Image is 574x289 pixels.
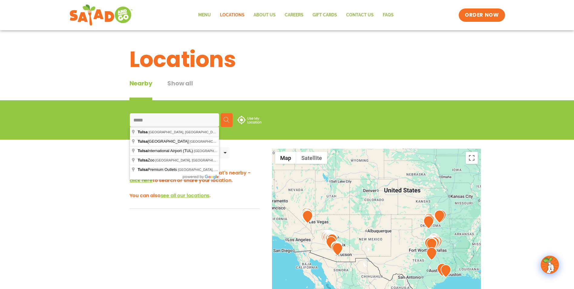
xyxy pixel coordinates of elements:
[130,177,153,184] span: click here
[459,8,505,22] a: ORDER NOW
[465,12,499,19] span: ORDER NOW
[130,169,260,199] h3: Hey there! We'd love to show you what's nearby - to search or share your location. You can also .
[138,130,148,134] span: Tulsa
[189,140,333,143] span: [GEOGRAPHIC_DATA], [GEOGRAPHIC_DATA], [GEOGRAPHIC_DATA], [GEOGRAPHIC_DATA]
[138,148,194,153] span: International Airport (TUL)
[138,139,189,144] span: [GEOGRAPHIC_DATA]
[224,117,230,123] img: search.svg
[378,8,398,22] a: FAQs
[149,130,220,134] span: [GEOGRAPHIC_DATA], [GEOGRAPHIC_DATA]
[178,168,286,171] span: [GEOGRAPHIC_DATA], [GEOGRAPHIC_DATA], [GEOGRAPHIC_DATA]
[237,116,261,124] img: use-location.svg
[215,8,249,22] a: Locations
[194,8,215,22] a: Menu
[249,8,280,22] a: About Us
[138,148,148,153] span: Tulsa
[280,8,308,22] a: Careers
[296,152,327,164] button: Show satellite imagery
[130,149,174,157] div: Nearby Locations
[308,8,342,22] a: GIFT CARDS
[138,167,148,172] span: Tulsa
[161,192,210,199] span: see all our locations
[194,8,398,22] nav: Menu
[466,152,478,164] button: Toggle fullscreen view
[130,79,208,100] div: Tabbed content
[167,79,193,100] button: Show all
[342,8,378,22] a: Contact Us
[194,149,265,153] span: [GEOGRAPHIC_DATA], [GEOGRAPHIC_DATA]
[130,79,153,100] div: Nearby
[138,139,148,144] span: Tulsa
[130,43,445,76] h1: Locations
[275,152,296,164] button: Show street map
[69,3,133,27] img: new-SAG-logo-768×292
[138,158,155,162] span: Zoo
[541,256,558,273] img: wpChatIcon
[155,158,263,162] span: [GEOGRAPHIC_DATA], [GEOGRAPHIC_DATA], [GEOGRAPHIC_DATA]
[138,158,148,162] span: Tulsa
[138,167,178,172] span: Premium Outlets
